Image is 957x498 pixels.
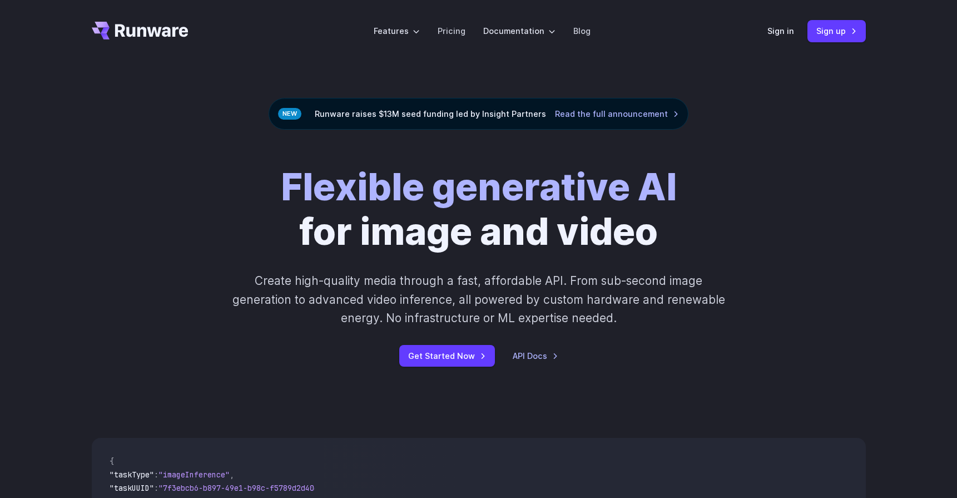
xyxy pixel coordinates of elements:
a: API Docs [513,349,558,362]
a: Sign in [767,24,794,37]
span: "taskUUID" [110,483,154,493]
p: Create high-quality media through a fast, affordable API. From sub-second image generation to adv... [231,272,726,327]
a: Go to / [92,22,189,40]
a: Read the full announcement [555,107,679,120]
a: Get Started Now [399,345,495,367]
a: Blog [573,24,591,37]
div: Runware raises $13M seed funding led by Insight Partners [269,98,688,130]
span: "taskType" [110,470,154,480]
label: Features [374,24,420,37]
span: , [230,470,234,480]
a: Sign up [807,20,866,42]
span: "7f3ebcb6-b897-49e1-b98c-f5789d2d40d7" [158,483,328,493]
a: Pricing [438,24,465,37]
span: "imageInference" [158,470,230,480]
span: : [154,470,158,480]
h1: for image and video [281,165,677,254]
label: Documentation [483,24,556,37]
strong: Flexible generative AI [281,165,677,209]
span: { [110,456,114,466]
span: : [154,483,158,493]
